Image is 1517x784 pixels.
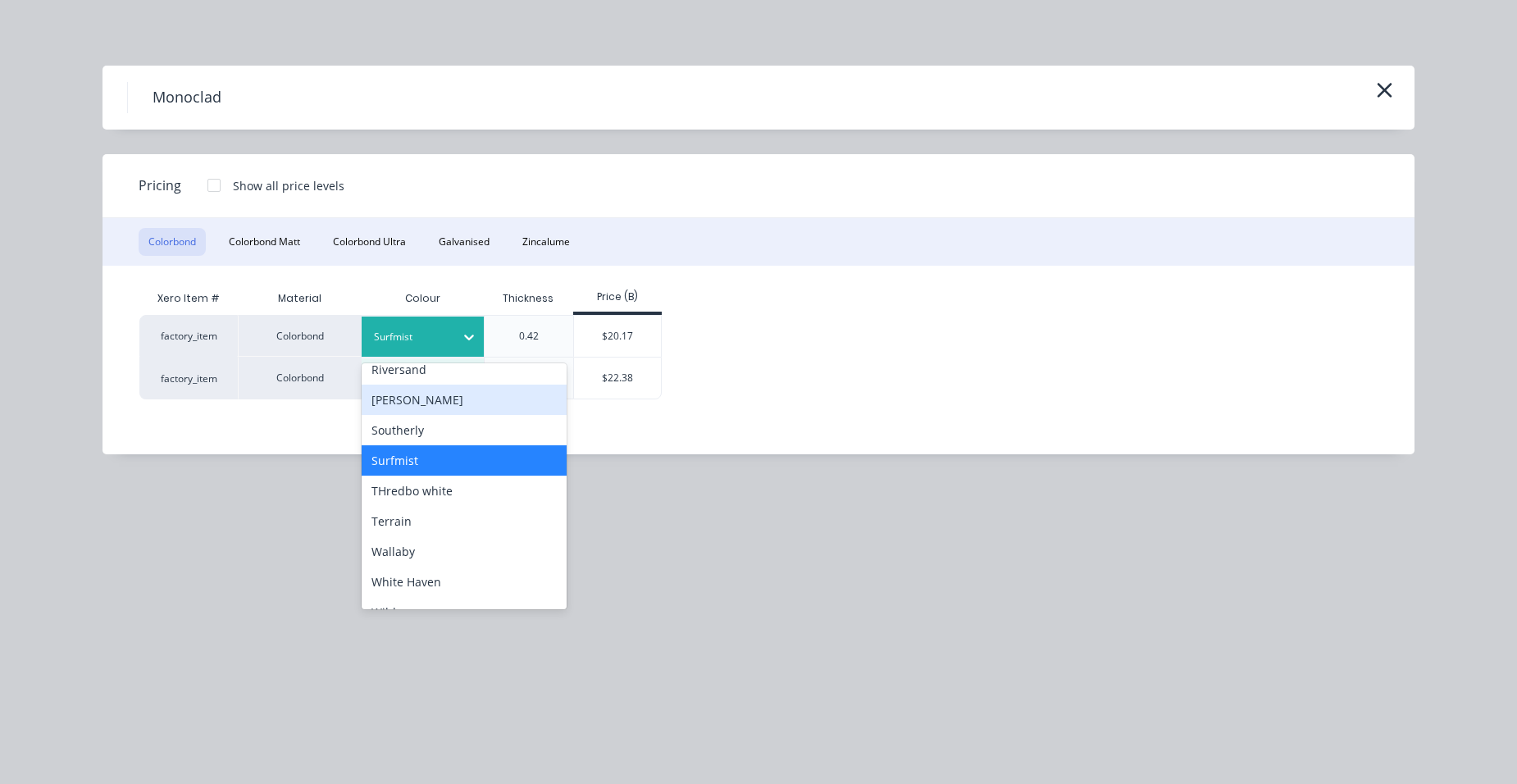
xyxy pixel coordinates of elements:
[574,316,662,357] div: $20.17
[519,329,539,344] div: 0.42
[233,177,344,194] div: Show all price levels
[139,315,238,357] div: factory_item
[429,228,499,256] button: Galvanised
[127,82,246,113] h4: Monoclad
[139,282,238,315] div: Xero Item #
[362,506,567,536] div: Terrain
[362,415,567,445] div: Southerly
[361,282,484,315] div: Colour
[362,567,567,597] div: White Haven
[362,476,567,506] div: THredbo white
[219,228,310,256] button: Colorbond Matt
[362,445,567,476] div: Surfmist
[574,358,662,399] div: $22.38
[512,228,580,256] button: Zincalume
[362,354,567,385] div: Riversand
[323,228,416,256] button: Colorbond Ultra
[139,228,206,256] button: Colorbond
[238,315,361,357] div: Colorbond
[362,385,567,415] div: [PERSON_NAME]
[490,278,567,319] div: Thickness
[573,289,663,304] div: Price (B)
[238,357,361,399] div: Colorbond
[139,175,181,195] span: Pricing
[238,282,361,315] div: Material
[139,357,238,399] div: factory_item
[362,536,567,567] div: Wallaby
[362,597,567,627] div: Wilderness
